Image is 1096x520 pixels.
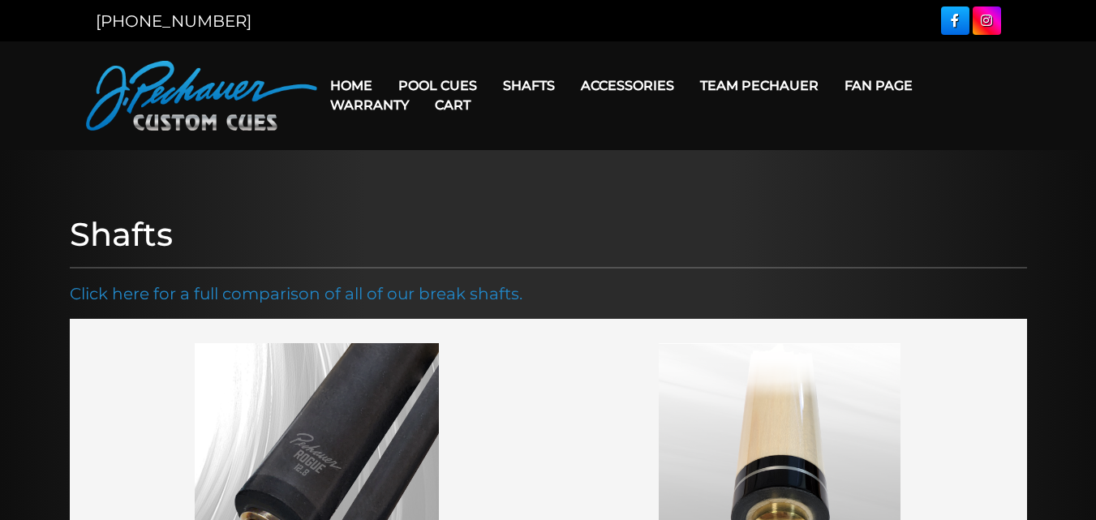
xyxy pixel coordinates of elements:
[832,65,926,106] a: Fan Page
[317,65,385,106] a: Home
[687,65,832,106] a: Team Pechauer
[96,11,251,31] a: [PHONE_NUMBER]
[70,215,1027,254] h1: Shafts
[317,84,422,126] a: Warranty
[70,284,522,303] a: Click here for a full comparison of all of our break shafts.
[568,65,687,106] a: Accessories
[86,61,317,131] img: Pechauer Custom Cues
[490,65,568,106] a: Shafts
[422,84,484,126] a: Cart
[385,65,490,106] a: Pool Cues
